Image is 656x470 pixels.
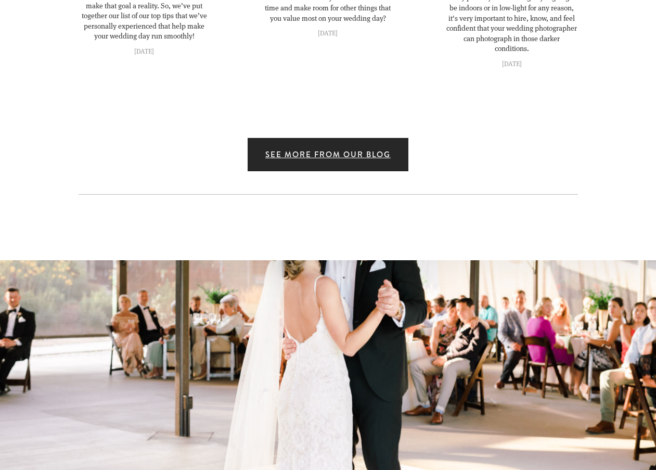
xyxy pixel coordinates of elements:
a: See More from Our Blog [248,138,408,171]
time: [DATE] [502,59,522,68]
time: [DATE] [318,28,338,37]
time: [DATE] [134,46,154,56]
